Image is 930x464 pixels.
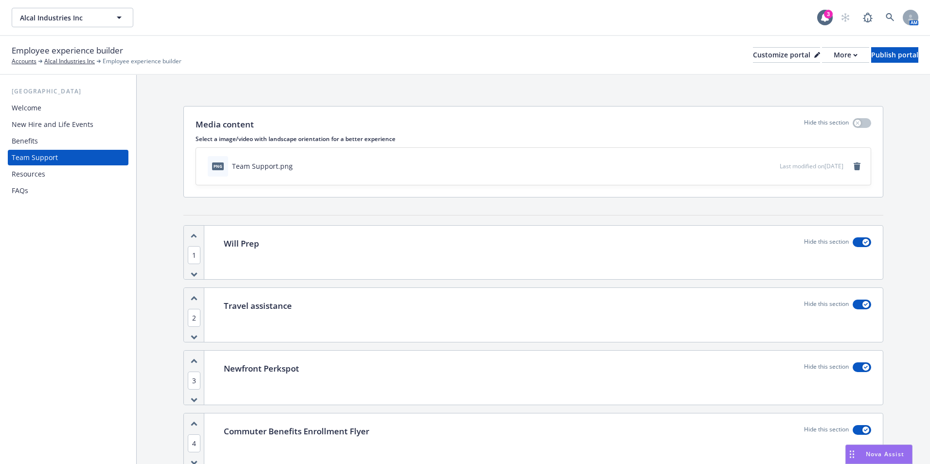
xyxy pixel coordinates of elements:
[851,161,863,172] a: remove
[880,8,900,27] a: Search
[846,445,858,464] div: Drag to move
[188,250,200,260] button: 1
[8,166,128,182] a: Resources
[834,48,858,62] div: More
[8,133,128,149] a: Benefits
[12,8,133,27] button: Alcal Industries Inc
[767,161,776,171] button: preview file
[232,161,293,171] div: Team Support.png
[188,246,200,264] span: 1
[188,438,200,448] button: 4
[20,13,104,23] span: Alcal Industries Inc
[836,8,855,27] a: Start snowing
[188,375,200,386] button: 3
[12,133,38,149] div: Benefits
[12,57,36,66] a: Accounts
[44,57,95,66] a: Alcal Industries Inc
[8,183,128,198] a: FAQs
[12,44,123,57] span: Employee experience builder
[224,300,292,312] p: Travel assistance
[804,237,849,250] p: Hide this section
[224,362,299,375] p: Newfront Perkspot
[824,10,833,18] div: 3
[224,237,259,250] p: Will Prep
[188,313,200,323] button: 2
[188,309,200,327] span: 2
[845,445,912,464] button: Nova Assist
[780,162,843,170] span: Last modified on [DATE]
[8,117,128,132] a: New Hire and Life Events
[188,372,200,390] span: 3
[8,100,128,116] a: Welcome
[804,362,849,375] p: Hide this section
[804,300,849,312] p: Hide this section
[12,183,28,198] div: FAQs
[866,450,904,458] span: Nova Assist
[196,135,871,143] p: Select a image/video with landscape orientation for a better experience
[822,47,869,63] button: More
[188,434,200,452] span: 4
[871,48,918,62] div: Publish portal
[8,150,128,165] a: Team Support
[12,166,45,182] div: Resources
[12,100,41,116] div: Welcome
[12,117,93,132] div: New Hire and Life Events
[212,162,224,170] span: png
[8,87,128,96] div: [GEOGRAPHIC_DATA]
[753,47,820,63] button: Customize portal
[103,57,181,66] span: Employee experience builder
[12,150,58,165] div: Team Support
[804,118,849,131] p: Hide this section
[871,47,918,63] button: Publish portal
[224,425,369,438] p: Commuter Benefits Enrollment Flyer
[804,425,849,438] p: Hide this section
[753,48,820,62] div: Customize portal
[196,118,254,131] p: Media content
[858,8,877,27] a: Report a Bug
[751,161,759,171] button: download file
